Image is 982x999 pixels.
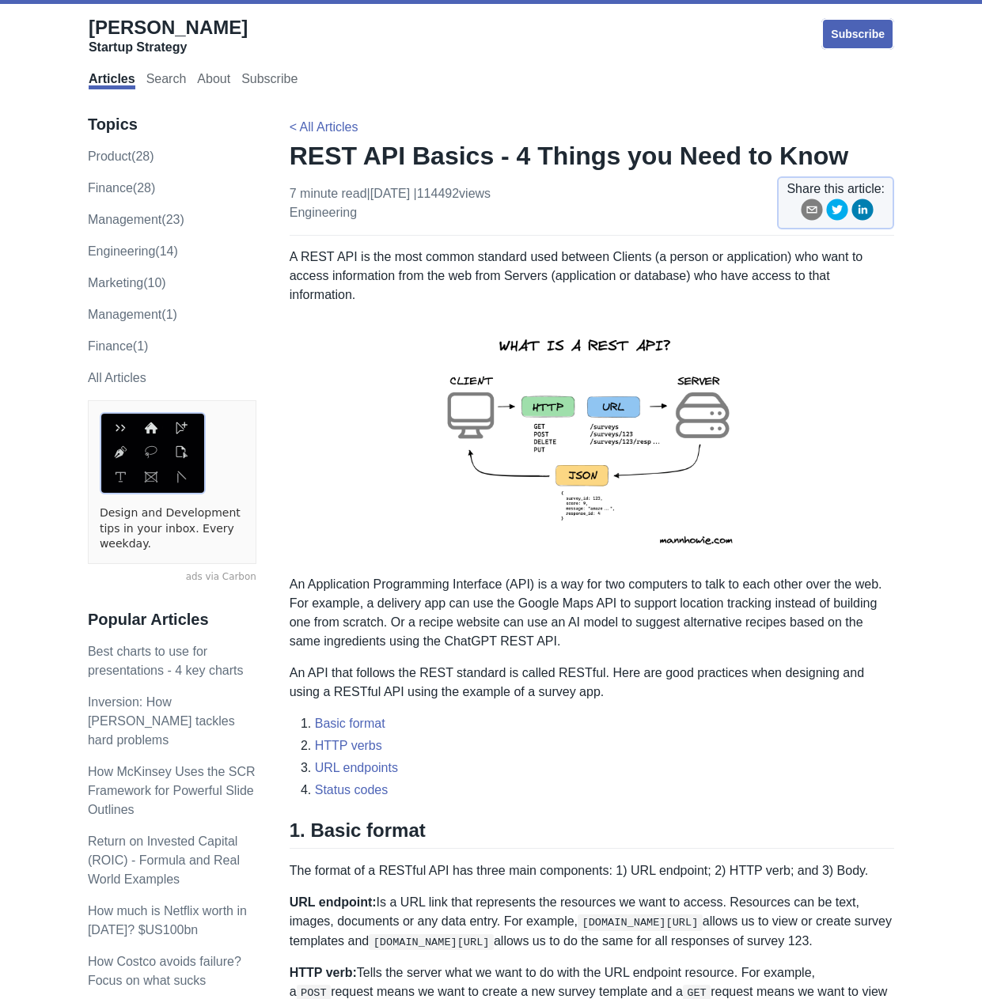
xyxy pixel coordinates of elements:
[369,934,494,950] code: [DOMAIN_NAME][URL]
[290,184,491,222] p: 7 minute read | [DATE]
[290,206,357,219] a: engineering
[88,834,240,886] a: Return on Invested Capital (ROIC) - Formula and Real World Examples
[88,570,256,585] a: ads via Carbon
[787,180,885,199] span: Share this article:
[290,895,377,909] strong: URL endpoint:
[290,819,894,849] h2: 1. Basic format
[419,317,765,562] img: rest-api
[290,575,894,651] p: An Application Programming Interface (API) is a way for two computers to talk to each other over ...
[414,187,491,200] span: | 114492 views
[290,664,894,702] p: An API that follows the REST standard is called RESTful. Here are good practices when designing a...
[315,761,398,774] a: URL endpoints
[290,140,894,172] h1: REST API Basics - 4 Things you Need to Know
[88,765,256,816] a: How McKinsey Uses the SCR Framework for Powerful Slide Outlines
[315,717,385,730] a: Basic format
[88,339,148,353] a: Finance(1)
[88,645,244,677] a: Best charts to use for presentations - 4 key charts
[826,199,848,226] button: twitter
[146,72,187,89] a: Search
[821,18,894,50] a: Subscribe
[578,914,703,930] code: [DOMAIN_NAME][URL]
[89,40,248,55] div: Startup Strategy
[89,17,248,38] span: [PERSON_NAME]
[315,739,382,752] a: HTTP verbs
[88,955,241,987] a: How Costco avoids failure? Focus on what sucks
[290,120,358,134] a: < All Articles
[100,505,245,552] a: Design and Development tips in your inbox. Every weekday.
[197,72,230,89] a: About
[100,412,206,494] img: ads via Carbon
[88,115,256,134] h3: Topics
[290,248,894,305] p: A REST API is the most common standard used between Clients (a person or application) who want to...
[88,904,247,937] a: How much is Netflix worth in [DATE]? $US100bn
[88,213,184,226] a: management(23)
[88,371,146,384] a: All Articles
[801,199,823,226] button: email
[241,72,298,89] a: Subscribe
[89,16,248,55] a: [PERSON_NAME]Startup Strategy
[290,861,894,880] p: The format of a RESTful API has three main components: 1) URL endpoint; 2) HTTP verb; and 3) Body.
[88,244,178,258] a: engineering(14)
[88,149,154,163] a: product(28)
[88,276,166,289] a: marketing(10)
[315,783,389,797] a: Status codes
[290,893,894,951] p: Is a URL link that represents the resources we want to access. Resources can be text, images, doc...
[88,695,235,747] a: Inversion: How [PERSON_NAME] tackles hard problems
[290,966,357,979] strong: HTTP verb:
[88,308,177,321] a: Management(1)
[89,72,135,89] a: Articles
[851,199,874,226] button: linkedin
[88,181,155,195] a: finance(28)
[88,610,256,630] h3: Popular Articles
